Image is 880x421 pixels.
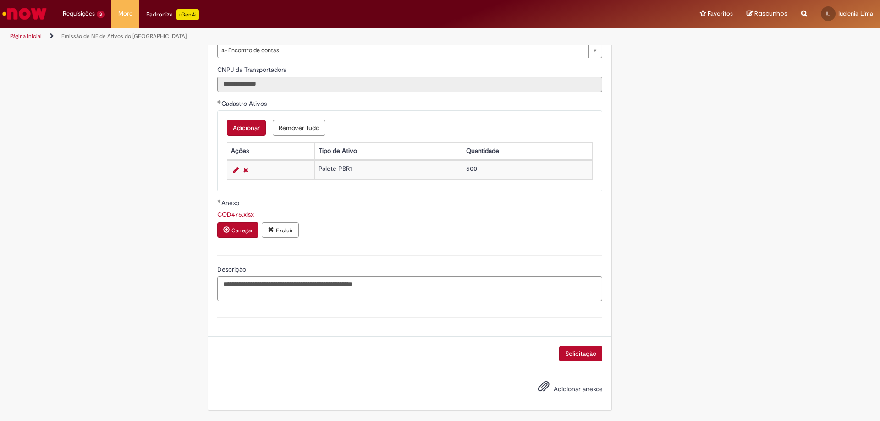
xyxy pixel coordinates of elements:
[176,9,199,20] p: +GenAi
[826,11,830,16] span: IL
[217,265,248,273] span: Descrição
[276,227,293,234] small: Excluir
[535,378,552,399] button: Adicionar anexos
[462,160,593,179] td: 500
[231,227,253,234] small: Carregar
[7,28,580,45] ul: Trilhas de página
[747,10,787,18] a: Rascunhos
[708,9,733,18] span: Favoritos
[315,142,462,159] th: Tipo de Ativo
[217,66,288,74] span: Somente leitura - CNPJ da Transportadora
[554,385,602,393] span: Adicionar anexos
[217,276,602,301] textarea: Descrição
[217,100,221,104] span: Obrigatório Preenchido
[838,10,873,17] span: Iuclenia Lima
[10,33,42,40] a: Página inicial
[97,11,104,18] span: 3
[1,5,48,23] img: ServiceNow
[146,9,199,20] div: Padroniza
[315,160,462,179] td: Palete PBR1
[221,199,241,207] span: Anexo
[559,346,602,361] button: Solicitação
[221,43,583,58] span: 4- Encontro de contas
[217,222,258,238] button: Carregar anexo de Anexo Required
[227,142,314,159] th: Ações
[273,120,325,136] button: Remove all rows for Cadastro Ativos
[231,164,241,175] a: Editar Linha 1
[118,9,132,18] span: More
[241,164,251,175] a: Remover linha 1
[227,120,266,136] button: Add a row for Cadastro Ativos
[63,9,95,18] span: Requisições
[221,99,269,108] span: Cadastro Ativos
[217,199,221,203] span: Obrigatório Preenchido
[61,33,187,40] a: Emissão de NF de Ativos do [GEOGRAPHIC_DATA]
[217,210,254,219] a: Download de COD475.xlsx
[262,222,299,238] button: Excluir anexo COD475.xlsx
[217,77,602,92] input: CNPJ da Transportadora
[462,142,593,159] th: Quantidade
[754,9,787,18] span: Rascunhos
